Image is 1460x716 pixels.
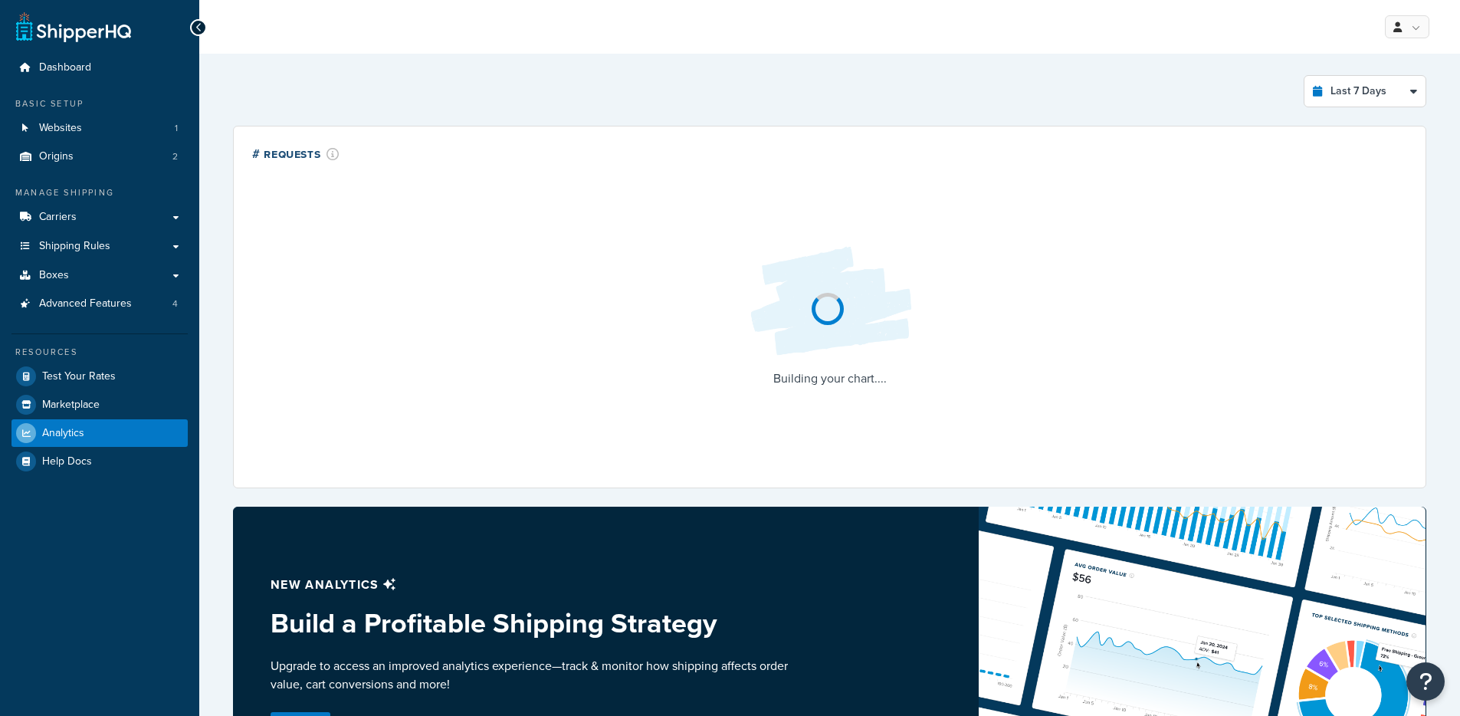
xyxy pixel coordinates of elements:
[39,122,82,135] span: Websites
[11,261,188,290] a: Boxes
[11,290,188,318] a: Advanced Features4
[39,297,132,310] span: Advanced Features
[42,399,100,412] span: Marketplace
[271,574,793,596] p: New analytics
[11,232,188,261] a: Shipping Rules
[39,150,74,163] span: Origins
[11,97,188,110] div: Basic Setup
[42,427,84,440] span: Analytics
[11,346,188,359] div: Resources
[738,368,922,389] p: Building your chart....
[11,448,188,475] a: Help Docs
[11,363,188,390] a: Test Your Rates
[738,235,922,368] img: Loading...
[39,211,77,224] span: Carriers
[39,240,110,253] span: Shipping Rules
[11,114,188,143] li: Websites
[11,186,188,199] div: Manage Shipping
[11,143,188,171] a: Origins2
[175,122,178,135] span: 1
[39,61,91,74] span: Dashboard
[11,203,188,232] a: Carriers
[42,370,116,383] span: Test Your Rates
[172,150,178,163] span: 2
[172,297,178,310] span: 4
[252,145,340,163] div: # Requests
[11,290,188,318] li: Advanced Features
[42,455,92,468] span: Help Docs
[11,419,188,447] a: Analytics
[271,608,793,639] h3: Build a Profitable Shipping Strategy
[11,54,188,82] a: Dashboard
[39,269,69,282] span: Boxes
[11,143,188,171] li: Origins
[11,391,188,419] a: Marketplace
[271,657,793,694] p: Upgrade to access an improved analytics experience—track & monitor how shipping affects order val...
[11,114,188,143] a: Websites1
[1406,662,1445,701] button: Open Resource Center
